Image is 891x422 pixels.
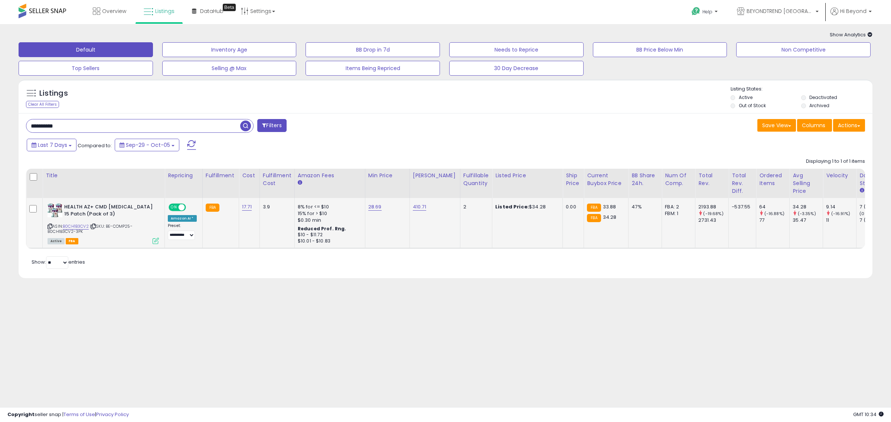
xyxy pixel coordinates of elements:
div: $34.28 [495,204,557,210]
small: FBA [587,204,601,212]
span: ON [169,204,179,211]
div: 35.47 [793,217,823,224]
label: Active [739,94,753,100]
span: Show Analytics [830,31,872,38]
div: 64 [759,204,789,210]
div: BB Share 24h. [631,172,659,187]
div: Ordered Items [759,172,786,187]
div: Fulfillable Quantity [463,172,489,187]
button: Needs to Reprice [449,42,584,57]
div: Avg Selling Price [793,172,820,195]
div: Displaying 1 to 1 of 1 items [806,158,865,165]
button: Non Competitive [736,42,871,57]
div: Amazon Fees [298,172,362,179]
div: $0.30 min [298,217,359,224]
small: Days In Stock. [859,187,864,194]
div: Clear All Filters [26,101,59,108]
div: Amazon AI * [168,215,197,222]
span: DataHub [200,7,223,15]
small: (-16.88%) [764,211,784,217]
b: HEALTH AZ+ CMD [MEDICAL_DATA] 15 Patch (Pack of 3) [64,204,154,219]
div: Min Price [368,172,407,179]
button: Save View [757,119,796,132]
i: Get Help [691,7,701,16]
small: (-16.91%) [831,211,850,217]
button: Selling @ Max [162,61,297,76]
h5: Listings [39,88,68,99]
div: Fulfillment Cost [263,172,291,187]
div: Total Rev. Diff. [732,172,753,195]
div: -537.55 [732,204,750,210]
div: Total Rev. [698,172,725,187]
div: 77 [759,217,789,224]
button: Columns [797,119,832,132]
div: 7 (100%) [859,204,890,210]
span: Sep-29 - Oct-05 [126,141,170,149]
div: FBA: 2 [665,204,689,210]
div: 2731.43 [698,217,728,224]
div: FBM: 1 [665,210,689,217]
a: Help [686,1,725,24]
div: [PERSON_NAME] [413,172,457,179]
img: 51hOq0GdNhL._SL40_.jpg [48,204,62,217]
div: 2 [463,204,486,210]
div: 3.9 [263,204,289,210]
button: Default [19,42,153,57]
small: (0%) [859,211,870,217]
small: Amazon Fees. [298,179,302,186]
div: Ship Price [566,172,581,187]
div: 47% [631,204,656,210]
small: FBA [587,214,601,222]
span: FBA [66,238,78,244]
span: Help [702,9,712,15]
b: Reduced Prof. Rng. [298,225,346,232]
button: Top Sellers [19,61,153,76]
div: 9.14 [826,204,856,210]
div: Cost [242,172,257,179]
span: | SKU: BE-COMP25-B0CH1B3CV2-3PK [48,223,133,234]
div: Days In Stock [859,172,887,187]
b: Listed Price: [495,203,529,210]
div: Listed Price [495,172,559,179]
p: Listing States: [731,86,873,93]
span: Hi Beyond [840,7,866,15]
span: 33.88 [603,203,616,210]
label: Deactivated [809,94,837,100]
button: Sep-29 - Oct-05 [115,139,179,151]
a: 17.71 [242,203,252,211]
span: BEYONDTREND [GEOGRAPHIC_DATA] [747,7,813,15]
a: 28.69 [368,203,382,211]
span: Listings [155,7,174,15]
label: Archived [809,102,829,109]
span: Overview [102,7,126,15]
button: Inventory Age [162,42,297,57]
small: FBA [206,204,219,212]
span: Columns [802,122,825,129]
div: 2193.88 [698,204,728,210]
div: 0.00 [566,204,578,210]
div: ASIN: [48,204,159,243]
div: Current Buybox Price [587,172,625,187]
div: 11 [826,217,856,224]
span: Show: entries [32,258,85,266]
small: (-3.35%) [798,211,816,217]
button: Actions [833,119,865,132]
div: Velocity [826,172,853,179]
a: Hi Beyond [830,7,872,24]
button: Items Being Repriced [306,61,440,76]
label: Out of Stock [739,102,766,109]
button: 30 Day Decrease [449,61,584,76]
small: (-19.68%) [703,211,723,217]
span: All listings currently available for purchase on Amazon [48,238,65,244]
div: $10.01 - $10.83 [298,238,359,244]
div: Title [46,172,161,179]
button: Last 7 Days [27,139,76,151]
button: BB Price Below Min [593,42,727,57]
div: $10 - $11.72 [298,232,359,238]
button: BB Drop in 7d [306,42,440,57]
div: Preset: [168,223,197,240]
div: 34.28 [793,204,823,210]
div: Fulfillment [206,172,236,179]
div: 8% for <= $10 [298,204,359,210]
a: 410.71 [413,203,426,211]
